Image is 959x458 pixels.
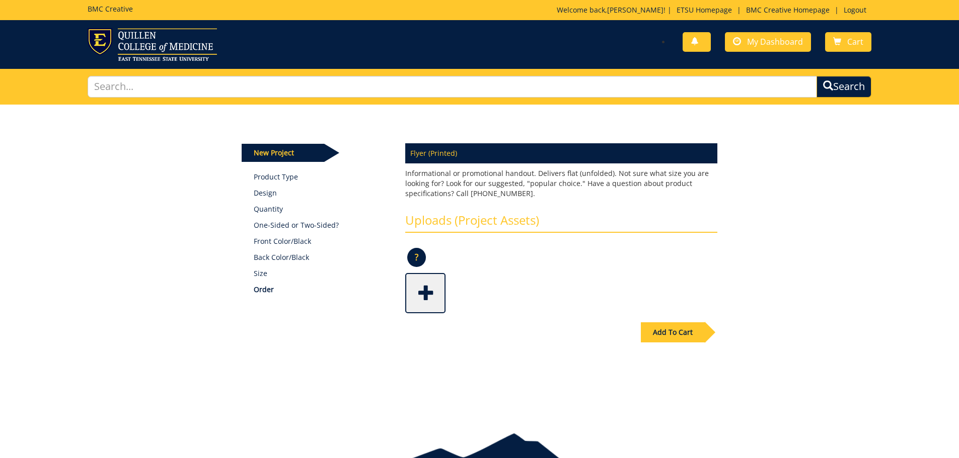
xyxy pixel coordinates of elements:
p: Size [254,268,390,279]
p: Back Color/Black [254,252,390,262]
div: Add To Cart [641,322,705,342]
a: Cart [825,32,871,52]
input: Search... [88,76,818,98]
a: Product Type [254,172,390,182]
a: ETSU Homepage [672,5,737,15]
p: Order [254,285,390,295]
p: Informational or promotional handout. Delivers flat (unfolded). Not sure what size you are lookin... [405,168,717,199]
p: One-Sided or Two-Sided? [254,220,390,230]
p: Flyer (Printed) [405,143,717,163]
a: [PERSON_NAME] [607,5,663,15]
h5: BMC Creative [88,5,133,13]
img: ETSU logo [88,28,217,61]
a: My Dashboard [725,32,811,52]
p: New Project [242,144,324,162]
p: ? [407,248,426,267]
button: Search [817,76,871,98]
a: Logout [839,5,871,15]
span: My Dashboard [747,36,803,47]
p: Welcome back, ! | | | [557,5,871,15]
p: Quantity [254,204,390,214]
span: Cart [847,36,863,47]
a: BMC Creative Homepage [741,5,835,15]
p: Design [254,188,390,198]
h3: Uploads (Project Assets) [405,214,717,233]
p: Front Color/Black [254,236,390,246]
